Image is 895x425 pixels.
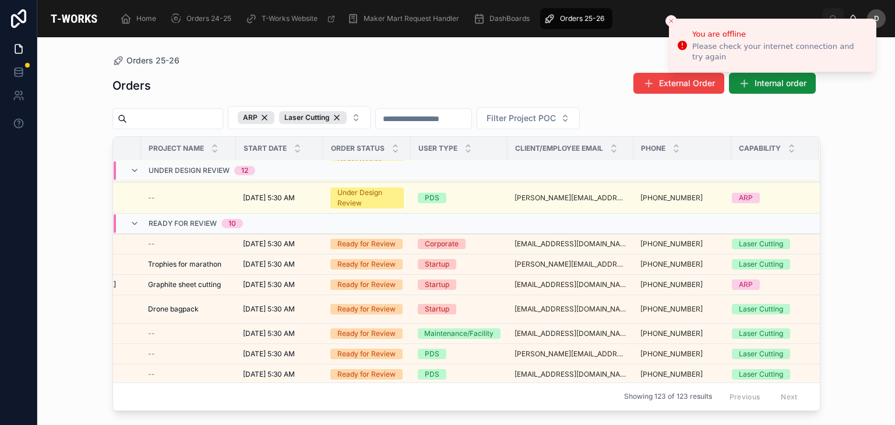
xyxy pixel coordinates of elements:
a: Orders 25-26 [112,55,179,66]
span: [DATE] 5:30 AM [243,304,295,314]
a: Startup [418,279,501,290]
a: Ready for Review [330,349,404,359]
span: Home [136,14,156,23]
span: User Type [418,144,457,153]
button: Unselect ARP [238,111,274,124]
a: [DATE] 5:30 AM [243,329,316,338]
span: -- [148,370,155,379]
div: Ready for Review [337,328,396,339]
div: Laser Cutting [739,304,783,314]
a: [PHONE_NUMBER] [640,304,724,314]
span: Showing 123 of 123 results [624,392,712,402]
a: PDS [418,349,501,359]
a: [EMAIL_ADDRESS][DOMAIN_NAME] [515,329,626,338]
div: Startup [425,279,449,290]
a: Laser Cutting [732,369,805,380]
a: [PHONE_NUMBER] [640,370,703,379]
a: T-Works Website [242,8,341,29]
button: Close toast [665,15,677,27]
a: [DATE] 5:30 AM [243,280,316,289]
span: [DATE] 5:30 AM [243,329,295,338]
span: [DATE] 5:30 AM [243,193,295,203]
span: Under Design Review [149,166,230,175]
span: Orders 25-26 [126,55,179,66]
a: -- [148,349,229,359]
span: Maker Mart Request Handler [364,14,459,23]
a: [PERSON_NAME][EMAIL_ADDRESS][DOMAIN_NAME] [515,193,626,203]
span: -- [148,349,155,359]
a: [PERSON_NAME][EMAIL_ADDRESS][DOMAIN_NAME] [515,260,626,269]
a: Laser Cutting [732,304,805,314]
span: -- [148,193,155,203]
a: [EMAIL_ADDRESS][DOMAIN_NAME] [515,280,626,289]
a: [EMAIL_ADDRESS][DOMAIN_NAME] [515,239,626,249]
div: Laser Cutting [279,111,347,124]
a: [PHONE_NUMBER] [640,349,724,359]
a: DashBoards [470,8,538,29]
h1: Orders [112,77,151,94]
a: [PHONE_NUMBER] [640,280,703,289]
a: Trophies for marathon [148,260,229,269]
a: Laser Cutting [732,349,805,359]
a: [PHONE_NUMBER] [640,260,703,269]
span: D [874,14,879,23]
a: [PHONE_NUMBER] [640,193,724,203]
span: Graphite sheet cutting [148,280,221,289]
a: [PERSON_NAME][EMAIL_ADDRESS][DOMAIN_NAME] [515,349,626,359]
a: [PHONE_NUMBER] [640,370,724,379]
button: Unselect LASER_CUTTING [279,111,347,124]
a: [PHONE_NUMBER] [640,349,703,359]
a: -- [148,239,229,249]
span: Phone [641,144,665,153]
div: ARP [739,279,753,290]
span: Trophies for marathon [148,260,221,269]
a: [PHONE_NUMBER] [640,260,724,269]
span: Orders 24-25 [186,14,231,23]
span: [DATE] 5:30 AM [243,239,295,249]
div: Ready for Review [337,279,396,290]
a: [DATE] 5:30 AM [243,349,316,359]
a: Home [117,8,164,29]
span: Client/Employee Email [515,144,603,153]
div: ARP [739,193,753,203]
a: [EMAIL_ADDRESS][DOMAIN_NAME] [515,370,626,379]
div: Startup [425,304,449,314]
a: Ready for Review [330,369,404,380]
div: 10 [228,219,236,228]
span: [DATE] 5:30 AM [243,370,295,379]
div: Laser Cutting [739,239,783,249]
div: ARP [238,111,274,124]
div: Maintenance/Facility [424,328,494,339]
a: Laser Cutting [732,239,805,249]
span: Project Name [149,144,204,153]
a: [PHONE_NUMBER] [640,329,724,338]
a: -- [148,329,229,338]
button: Internal order [729,73,816,94]
img: App logo [47,9,101,28]
div: Ready for Review [337,304,396,314]
span: Capability [739,144,781,153]
span: Orders 25-26 [560,14,604,23]
a: Drone bagpack [148,304,229,314]
a: Ready for Review [330,259,404,270]
a: Startup [418,304,501,314]
a: Graphite sheet cutting [148,280,229,289]
a: Maintenance/Facility [418,328,501,339]
a: [DATE] 5:30 AM [243,193,316,203]
a: ARP [732,193,805,203]
a: [PHONE_NUMBER] [640,280,724,289]
a: Ready for Review [330,304,404,314]
a: [PHONE_NUMBER] [640,329,703,338]
span: Internal order [755,77,806,89]
a: Ready for Review [330,279,404,290]
a: Laser Cutting [732,259,805,270]
div: Please check your internet connection and try again [692,41,866,62]
span: Drone bagpack [148,304,199,314]
span: Order Status [331,144,385,153]
span: T-Works Website [262,14,318,23]
div: 12 [241,166,248,175]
